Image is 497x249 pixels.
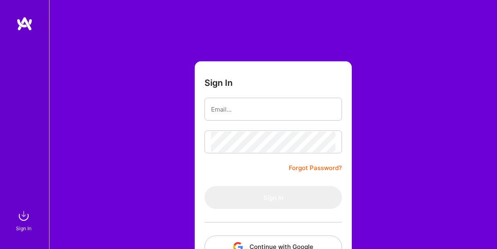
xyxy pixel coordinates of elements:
img: sign in [16,208,32,224]
button: Sign In [205,186,342,209]
div: Sign In [16,224,31,233]
h3: Sign In [205,78,233,88]
input: Email... [211,99,335,120]
a: sign inSign In [17,208,32,233]
a: Forgot Password? [289,163,342,173]
img: logo [16,16,33,31]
